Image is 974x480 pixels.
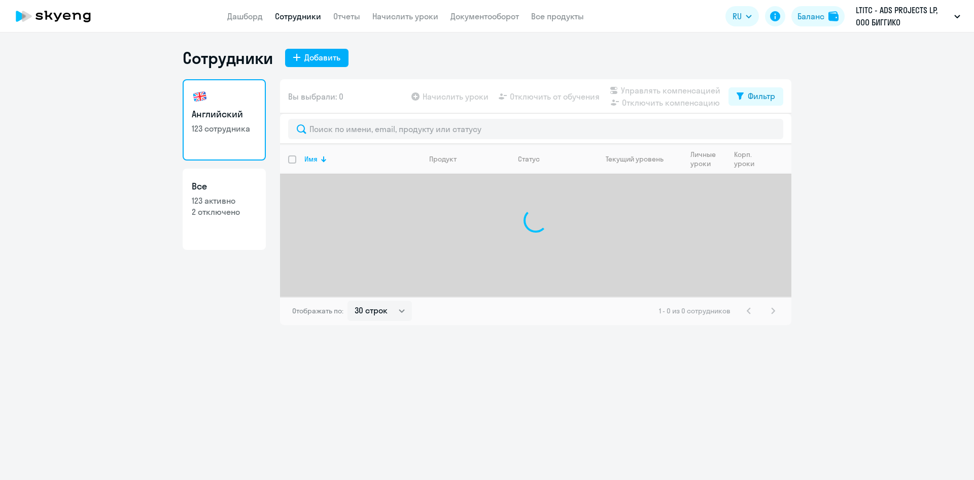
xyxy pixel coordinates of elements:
div: Имя [304,154,318,164]
div: Текущий уровень [596,154,682,164]
input: Поиск по имени, email, продукту или статусу [288,119,783,139]
button: Балансbalance [791,6,845,26]
p: 123 сотрудника [192,123,257,134]
h1: Сотрудники [183,48,273,68]
p: LTITC - ADS PROJECTS LP, ООО БИГГИКО [856,4,950,28]
a: Все123 активно2 отключено [183,169,266,250]
button: Фильтр [728,87,783,106]
p: 2 отключено [192,206,257,217]
h3: Английский [192,108,257,121]
button: Добавить [285,49,349,67]
button: LTITC - ADS PROJECTS LP, ООО БИГГИКО [851,4,965,28]
span: Отображать по: [292,306,343,315]
a: Отчеты [333,11,360,21]
div: Фильтр [748,90,775,102]
a: Все продукты [531,11,584,21]
img: balance [828,11,839,21]
img: english [192,88,208,105]
a: Английский123 сотрудника [183,79,266,161]
span: Вы выбрали: 0 [288,90,343,103]
a: Сотрудники [275,11,321,21]
div: Добавить [304,51,340,63]
div: Статус [518,154,540,164]
button: RU [725,6,759,26]
div: Личные уроки [690,150,725,168]
div: Имя [304,154,421,164]
p: 123 активно [192,195,257,206]
div: Текущий уровень [606,154,664,164]
span: RU [733,10,742,22]
h3: Все [192,180,257,193]
a: Документооборот [450,11,519,21]
a: Дашборд [227,11,263,21]
div: Баланс [797,10,824,22]
span: 1 - 0 из 0 сотрудников [659,306,730,315]
div: Корп. уроки [734,150,762,168]
a: Начислить уроки [372,11,438,21]
div: Продукт [429,154,457,164]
